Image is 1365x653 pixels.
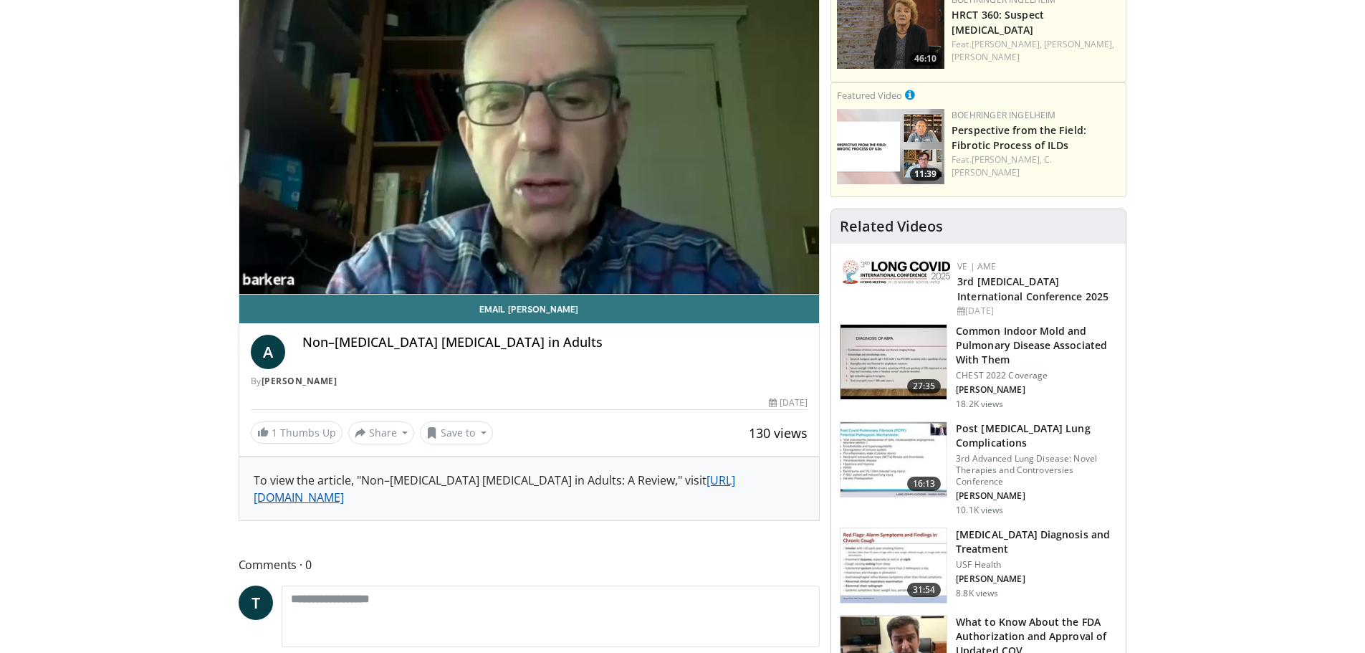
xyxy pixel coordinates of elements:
h4: Related Videos [840,218,943,235]
span: 16:13 [907,477,942,491]
img: 7e353de0-d5d2-4f37-a0ac-0ef5f1a491ce.150x105_q85_crop-smart_upscale.jpg [840,325,947,399]
a: 11:39 [837,109,944,184]
a: Email [PERSON_NAME] [239,295,820,323]
a: A [251,335,285,369]
div: [DATE] [957,305,1114,318]
a: [PERSON_NAME], [972,38,1042,50]
div: Feat. [952,38,1120,64]
p: 18.2K views [956,399,1003,410]
div: To view the article, "Non–[MEDICAL_DATA] [MEDICAL_DATA] in Adults: A Review," visit [254,472,805,506]
a: [PERSON_NAME], [1044,38,1114,50]
span: 1 [272,426,277,439]
span: 31:54 [907,583,942,597]
a: [PERSON_NAME], [972,153,1042,166]
div: [DATE] [769,396,808,409]
a: [PERSON_NAME] [952,51,1020,63]
h4: Non–[MEDICAL_DATA] [MEDICAL_DATA] in Adults [302,335,808,351]
img: 0d260a3c-dea8-4d46-9ffd-2859801fb613.png.150x105_q85_crop-smart_upscale.png [837,109,944,184]
button: Save to [420,421,493,444]
p: 8.8K views [956,588,998,599]
span: 27:35 [907,379,942,394]
span: 46:10 [910,52,941,65]
a: 3rd [MEDICAL_DATA] International Conference 2025 [957,275,1108,303]
h3: [MEDICAL_DATA] Diagnosis and Treatment [956,528,1117,556]
a: 31:54 [MEDICAL_DATA] Diagnosis and Treatment USF Health [PERSON_NAME] 8.8K views [840,528,1117,604]
small: Featured Video [837,89,902,102]
div: By [251,375,808,388]
span: 130 views [749,424,808,442]
p: 10.1K views [956,505,1003,516]
p: CHEST 2022 Coverage [956,370,1117,381]
span: 11:39 [910,168,941,181]
span: Comments 0 [239,556,820,574]
p: 3rd Advanced Lung Disease: Novel Therapies and Controversies Conference [956,453,1117,487]
p: USF Health [956,559,1117,571]
a: VE | AME [957,260,996,272]
a: 27:35 Common Indoor Mold and Pulmonary Disease Associated With Them CHEST 2022 Coverage [PERSON_N... [840,324,1117,410]
a: [PERSON_NAME] [262,375,337,387]
a: [URL][DOMAIN_NAME] [254,472,735,505]
h3: Common Indoor Mold and Pulmonary Disease Associated With Them [956,324,1117,367]
img: 667297da-f7fe-4586-84bf-5aeb1aa9adcb.150x105_q85_crop-smart_upscale.jpg [840,422,947,497]
a: C. [PERSON_NAME] [952,153,1052,178]
a: Boehringer Ingelheim [952,109,1055,121]
div: Feat. [952,153,1120,179]
p: [PERSON_NAME] [956,384,1117,396]
a: HRCT 360: Suspect [MEDICAL_DATA] [952,8,1044,37]
a: T [239,586,273,620]
p: [PERSON_NAME] [956,573,1117,585]
a: 1 Thumbs Up [251,421,343,444]
img: a2792a71-925c-4fc2-b8ef-8d1b21aec2f7.png.150x105_q85_autocrop_double_scale_upscale_version-0.2.jpg [843,260,950,284]
a: Perspective from the Field: Fibrotic Process of ILDs [952,123,1086,152]
a: 16:13 Post [MEDICAL_DATA] Lung Complications 3rd Advanced Lung Disease: Novel Therapies and Contr... [840,421,1117,516]
h3: Post [MEDICAL_DATA] Lung Complications [956,421,1117,450]
button: Share [348,421,415,444]
img: 912d4c0c-18df-4adc-aa60-24f51820003e.150x105_q85_crop-smart_upscale.jpg [840,528,947,603]
p: [PERSON_NAME] [956,490,1117,502]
